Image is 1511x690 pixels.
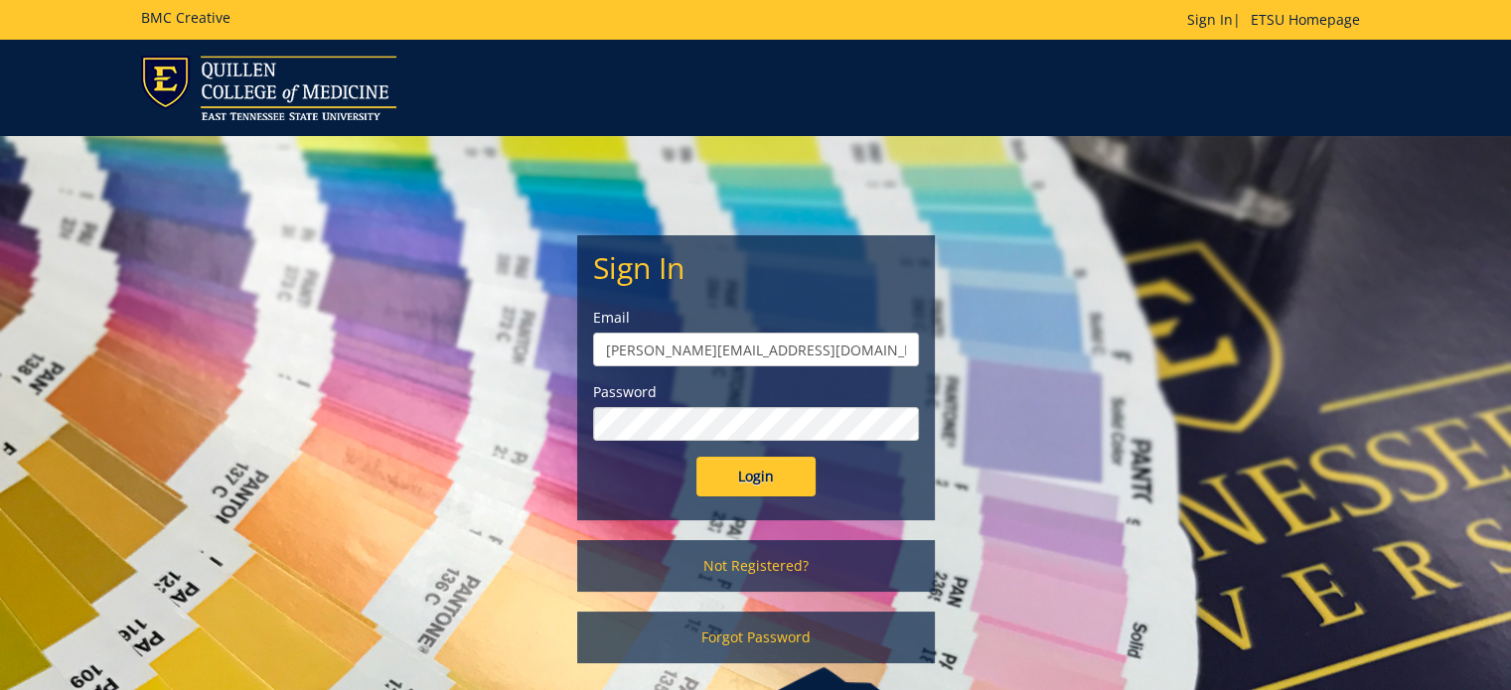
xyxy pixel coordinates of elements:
img: ETSU logo [141,56,396,120]
h2: Sign In [593,251,919,284]
a: ETSU Homepage [1241,10,1370,29]
p: | [1187,10,1370,30]
a: Forgot Password [577,612,935,663]
a: Not Registered? [577,540,935,592]
label: Password [593,382,919,402]
input: Login [696,457,816,496]
label: Email [593,308,919,328]
h5: BMC Creative [141,10,230,25]
a: Sign In [1187,10,1233,29]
